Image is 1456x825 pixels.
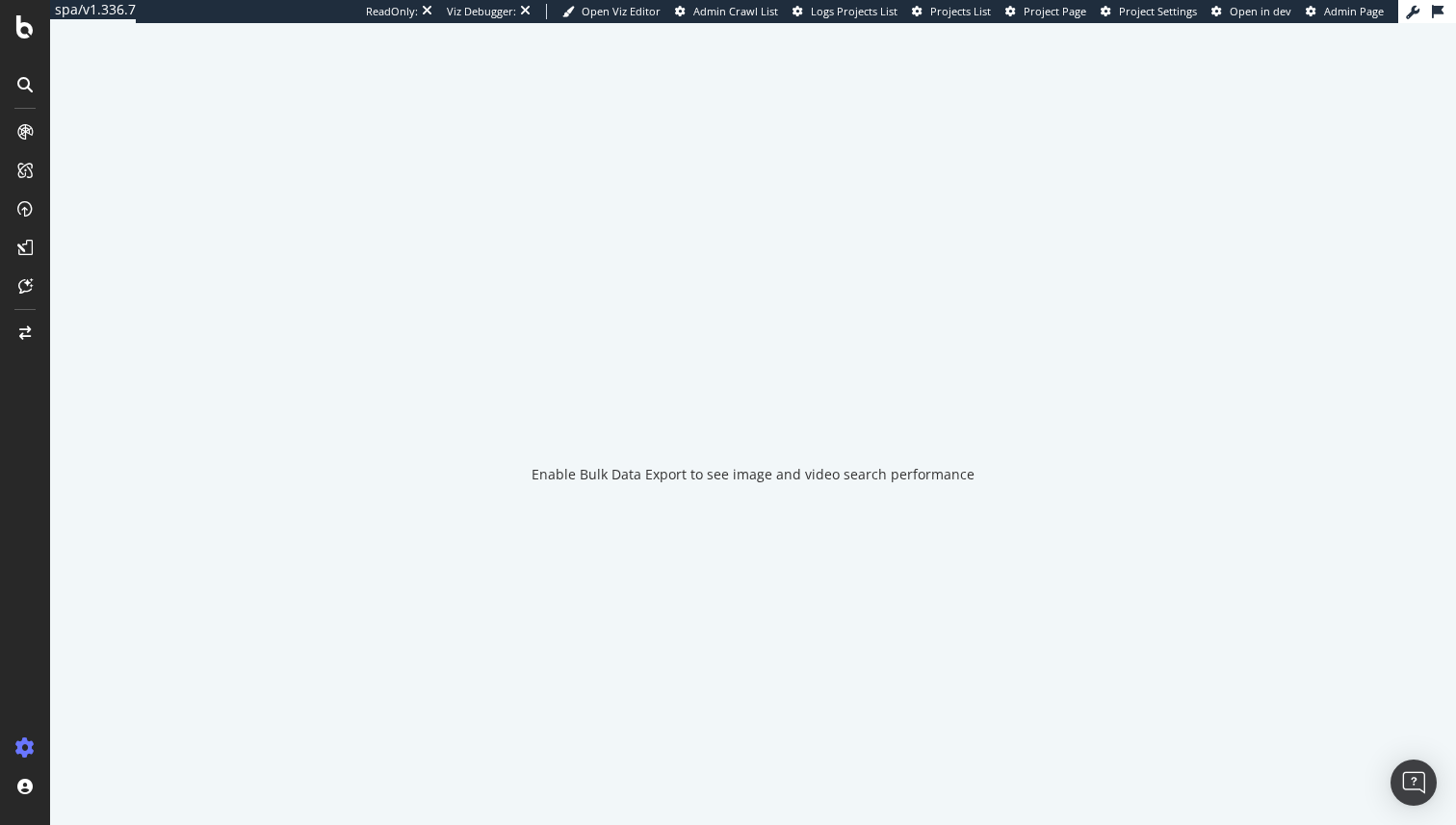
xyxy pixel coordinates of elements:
[1119,4,1197,18] span: Project Settings
[684,365,822,434] div: animation
[1306,4,1384,19] a: Admin Page
[1005,4,1086,19] a: Project Page
[1324,4,1384,18] span: Admin Page
[532,465,975,484] div: Enable Bulk Data Export to see image and video search performance
[1101,4,1197,19] a: Project Settings
[1211,4,1291,19] a: Open in dev
[1391,760,1437,806] div: Open Intercom Messenger
[366,4,418,19] div: ReadOnly:
[793,4,897,19] a: Logs Projects List
[562,4,661,19] a: Open Viz Editor
[693,4,778,18] span: Admin Crawl List
[930,4,991,18] span: Projects List
[447,4,516,19] div: Viz Debugger:
[582,4,661,18] span: Open Viz Editor
[912,4,991,19] a: Projects List
[675,4,778,19] a: Admin Crawl List
[811,4,897,18] span: Logs Projects List
[1230,4,1291,18] span: Open in dev
[1024,4,1086,18] span: Project Page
